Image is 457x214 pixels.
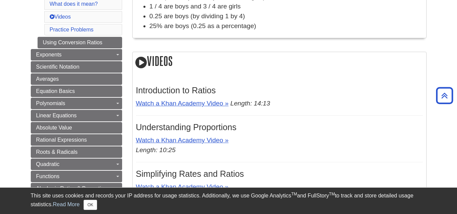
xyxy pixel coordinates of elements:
span: Averages [36,76,59,82]
sup: TM [291,192,297,196]
span: Scientific Notation [36,64,79,70]
a: Linear Equations [31,110,122,121]
span: Rational Expressions [36,137,87,143]
h3: Understanding Proportions [136,122,423,132]
a: Scientific Notation [31,61,122,73]
em: Length: 10:25 [136,146,176,153]
button: Close [84,200,97,210]
span: Linear Equations [36,113,77,118]
h3: Simplifying Rates and Ratios [136,169,423,179]
a: Using Conversion Ratios [38,37,122,48]
span: Quadratic [36,161,60,167]
a: Roots & Radicals [31,146,122,158]
a: Watch a Khan Academy Video » [136,183,229,190]
span: Equation Basics [36,88,75,94]
a: Practice Problems [50,27,94,32]
span: Polynomials [36,100,65,106]
a: Read More [53,201,79,207]
h3: Introduction to Ratios [136,86,423,95]
sup: TM [329,192,335,196]
span: Roots & Radicals [36,149,78,155]
a: Watch a Khan Academy Video » [136,100,229,107]
span: Absolute Value [36,125,72,130]
li: 25% are boys (0.25 as a percentage) [150,21,423,31]
a: Videos [50,14,71,20]
a: What does it mean? [50,1,98,7]
a: Averages [31,73,122,85]
a: Rational Expressions [31,134,122,146]
li: 1 / 4 are boys and 3 / 4 are girls [150,2,423,11]
a: Polynomials [31,98,122,109]
a: Algebraic Ratios & Proportions [31,183,122,194]
span: Functions [36,173,60,179]
span: Algebraic Ratios & Proportions [36,186,110,191]
span: Exponents [36,52,62,57]
a: Absolute Value [31,122,122,134]
div: This site uses cookies and records your IP address for usage statistics. Additionally, we use Goo... [31,192,427,210]
a: Exponents [31,49,122,61]
a: Functions [31,171,122,182]
li: 0.25 are boys (by dividing 1 by 4) [150,11,423,21]
a: Quadratic [31,159,122,170]
h2: Videos [133,52,426,71]
em: Length: 14:13 [230,100,270,107]
a: Watch a Khan Academy Video » [136,137,229,144]
a: Back to Top [434,91,455,100]
a: Equation Basics [31,86,122,97]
